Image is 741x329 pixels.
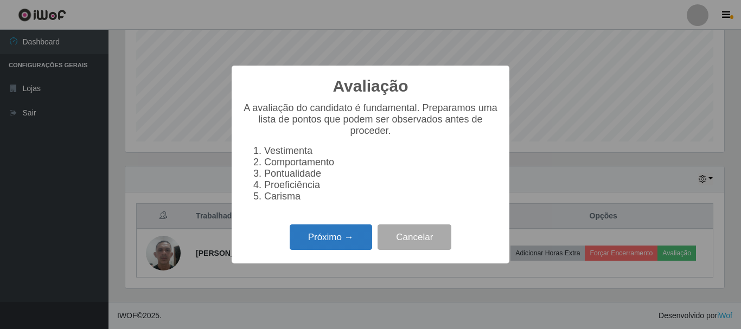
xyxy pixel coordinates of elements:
li: Carisma [264,191,499,202]
li: Proeficiência [264,179,499,191]
li: Pontualidade [264,168,499,179]
li: Comportamento [264,157,499,168]
button: Cancelar [378,224,451,250]
li: Vestimenta [264,145,499,157]
p: A avaliação do candidato é fundamental. Preparamos uma lista de pontos que podem ser observados a... [242,102,499,137]
h2: Avaliação [333,76,408,96]
button: Próximo → [290,224,372,250]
